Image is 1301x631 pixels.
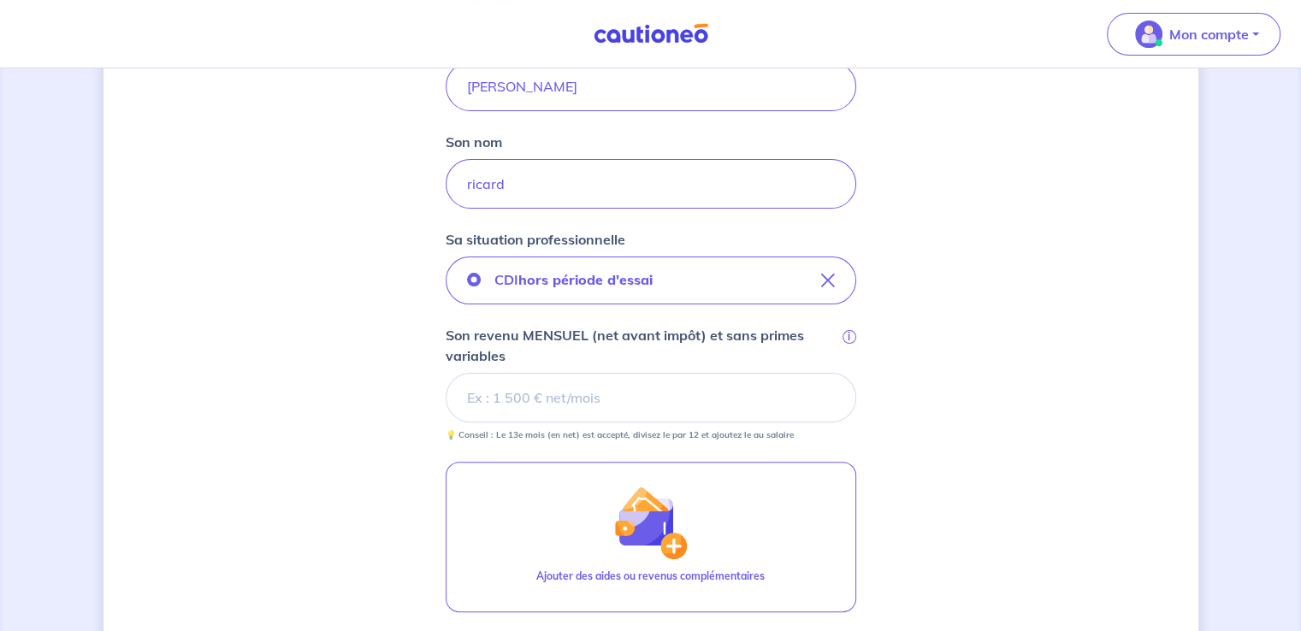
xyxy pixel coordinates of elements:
button: CDIhors période d'essai [446,257,856,304]
span: i [843,330,856,344]
p: Mon compte [1169,24,1249,44]
strong: hors période d'essai [518,271,653,288]
img: illu_wallet.svg [613,486,687,559]
p: Son nom [446,132,502,152]
p: Sa situation professionnelle [446,229,625,250]
img: illu_account_valid_menu.svg [1135,21,1162,48]
img: Cautioneo [587,23,715,44]
input: Doe [446,159,856,209]
button: illu_wallet.svgAjouter des aides ou revenus complémentaires [446,462,856,612]
input: Ex : 1 500 € net/mois [446,373,856,422]
p: CDI [494,269,653,290]
p: Ajouter des aides ou revenus complémentaires [536,569,765,584]
p: 💡 Conseil : Le 13e mois (en net) est accepté, divisez le par 12 et ajoutez le au salaire [446,429,794,441]
button: illu_account_valid_menu.svgMon compte [1107,13,1280,56]
p: Son revenu MENSUEL (net avant impôt) et sans primes variables [446,325,839,366]
input: John [446,62,856,111]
